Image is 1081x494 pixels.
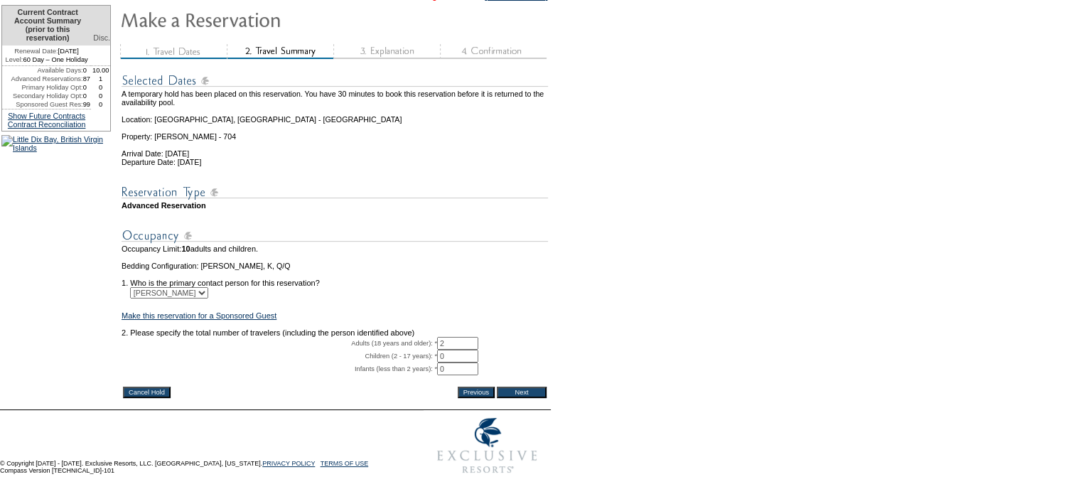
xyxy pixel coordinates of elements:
input: Next [497,387,547,398]
a: TERMS OF USE [321,460,369,467]
td: 0 [91,92,110,100]
td: 1 [91,75,110,83]
td: Bedding Configuration: [PERSON_NAME], K, Q/Q [122,262,548,270]
input: Cancel Hold [123,387,171,398]
td: Secondary Holiday Opt: [2,92,83,100]
td: Primary Holiday Opt: [2,83,83,92]
td: 1. Who is the primary contact person for this reservation? [122,270,548,287]
input: Previous [458,387,495,398]
td: Available Days: [2,66,83,75]
img: subTtlOccupancy.gif [122,227,548,245]
img: Little Dix Bay, British Virgin Islands [1,135,111,152]
a: Make this reservation for a Sponsored Guest [122,311,276,320]
img: Make Reservation [120,5,404,33]
img: step2_state2.gif [227,44,333,59]
td: 2. Please specify the total number of travelers (including the person identified above) [122,328,548,337]
span: Level: [6,55,23,64]
td: Children (2 - 17 years): * [122,350,437,363]
a: PRIVACY POLICY [262,460,315,467]
img: step3_state1.gif [333,44,440,59]
td: Sponsored Guest Res: [2,100,83,109]
td: 0 [83,92,92,100]
img: subTtlSelectedDates.gif [122,72,548,90]
img: step4_state1.gif [440,44,547,59]
td: Arrival Date: [DATE] [122,141,548,158]
img: subTtlResType.gif [122,183,548,201]
td: Location: [GEOGRAPHIC_DATA], [GEOGRAPHIC_DATA] - [GEOGRAPHIC_DATA] [122,107,548,124]
td: 10.00 [91,66,110,75]
td: Current Contract Account Summary (prior to this reservation) [2,6,91,45]
td: Advanced Reservation [122,201,548,210]
td: [DATE] [2,45,91,55]
span: Disc. [93,33,110,42]
img: Exclusive Resorts [424,410,551,481]
td: Infants (less than 2 years): * [122,363,437,375]
td: Occupancy Limit: adults and children. [122,245,548,253]
td: 99 [83,100,92,109]
img: step1_state3.gif [120,44,227,59]
td: 0 [91,100,110,109]
a: Show Future Contracts [8,112,85,120]
span: Renewal Date: [14,47,58,55]
td: 60 Day – One Holiday [2,55,91,66]
td: 0 [83,83,92,92]
td: 0 [83,66,92,75]
td: Advanced Reservations: [2,75,83,83]
span: 10 [181,245,190,253]
td: Departure Date: [DATE] [122,158,548,166]
td: 0 [91,83,110,92]
a: Contract Reconciliation [8,120,86,129]
td: A temporary hold has been placed on this reservation. You have 30 minutes to book this reservatio... [122,90,548,107]
td: Adults (18 years and older): * [122,337,437,350]
td: 87 [83,75,92,83]
td: Property: [PERSON_NAME] - 704 [122,124,548,141]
